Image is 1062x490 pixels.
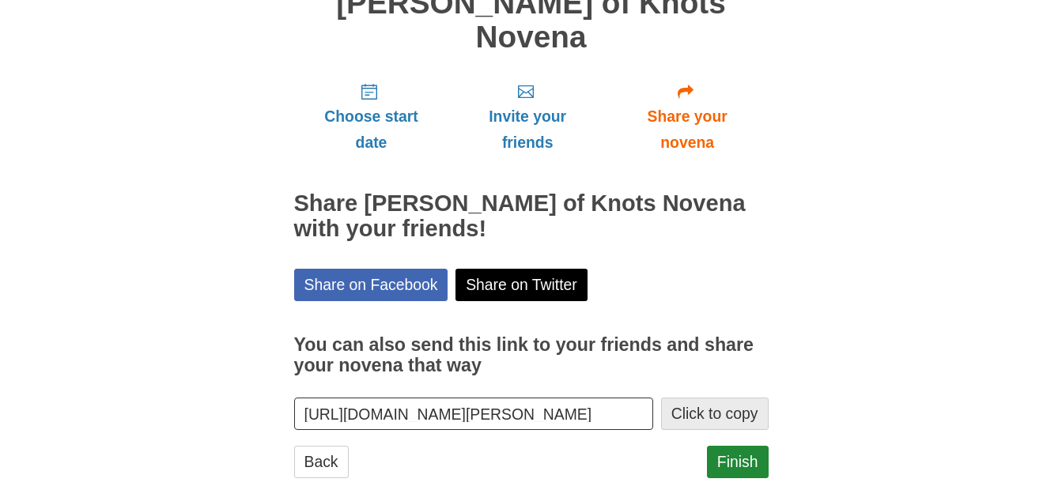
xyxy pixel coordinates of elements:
button: Click to copy [661,398,769,430]
a: Invite your friends [448,70,606,164]
a: Share your novena [607,70,769,164]
a: Finish [707,446,769,478]
span: Invite your friends [464,104,590,156]
span: Share your novena [622,104,753,156]
a: Back [294,446,349,478]
a: Share on Twitter [455,269,588,301]
a: Choose start date [294,70,449,164]
span: Choose start date [310,104,433,156]
h2: Share [PERSON_NAME] of Knots Novena with your friends! [294,191,769,242]
a: Share on Facebook [294,269,448,301]
h3: You can also send this link to your friends and share your novena that way [294,335,769,375]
